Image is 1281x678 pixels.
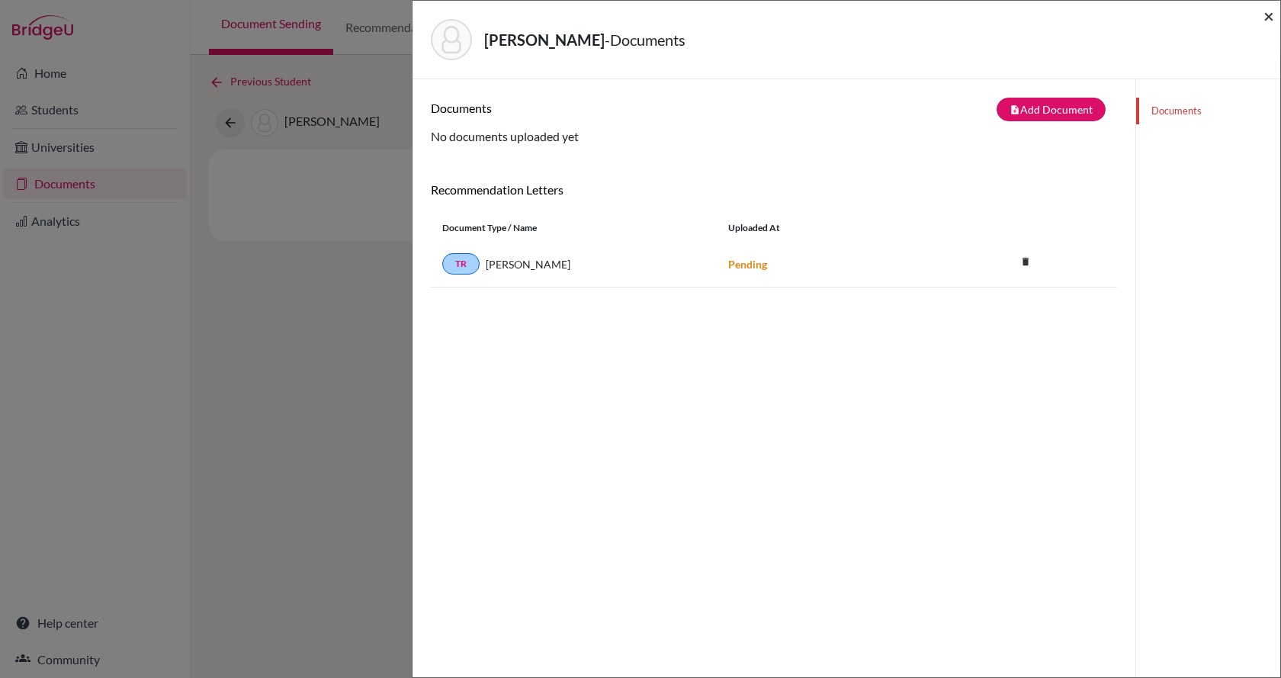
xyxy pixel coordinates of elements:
strong: [PERSON_NAME] [484,31,605,49]
span: [PERSON_NAME] [486,256,570,272]
h6: Documents [431,101,774,115]
strong: Pending [728,258,767,271]
a: delete [1014,252,1037,273]
a: Documents [1136,98,1280,124]
span: × [1263,5,1274,27]
div: No documents uploaded yet [431,98,1117,146]
span: - Documents [605,31,685,49]
a: TR [442,253,480,275]
div: Uploaded at [717,221,945,235]
i: note_add [1010,104,1020,115]
button: Close [1263,7,1274,25]
div: Document Type / Name [431,221,717,235]
button: note_addAdd Document [997,98,1106,121]
i: delete [1014,250,1037,273]
h6: Recommendation Letters [431,182,1117,197]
